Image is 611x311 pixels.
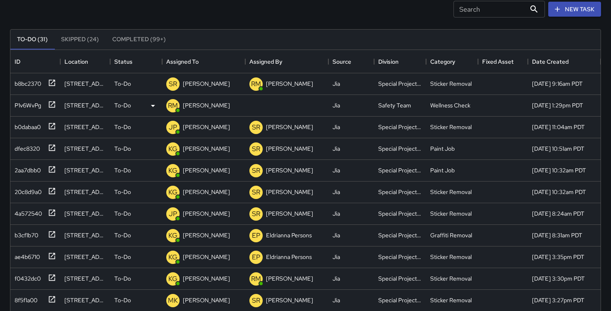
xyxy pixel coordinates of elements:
p: [PERSON_NAME] [266,80,313,88]
p: KG [168,252,177,262]
div: Assigned By [249,50,282,73]
div: Sticker Removal [430,123,472,131]
div: 1 California Street [64,80,106,88]
div: Jia [333,231,340,239]
div: 317 Montgomery Street [64,253,106,261]
div: Special Projects Team [378,144,422,153]
p: To-Do [114,166,131,174]
div: Fixed Asset [482,50,514,73]
div: Special Projects Team [378,274,422,283]
p: [PERSON_NAME] [183,296,230,304]
div: Sticker Removal [430,188,472,196]
div: Special Projects Team [378,209,422,218]
div: Date Created [532,50,569,73]
div: Location [64,50,88,73]
div: Jia [333,101,340,109]
div: Jia [333,80,340,88]
p: [PERSON_NAME] [266,123,313,131]
p: JP [169,209,177,219]
div: Category [430,50,455,73]
div: b0dabaa0 [11,119,41,131]
div: 2aa7dbb0 [11,163,41,174]
div: ae4b6710 [11,249,40,261]
p: KG [168,274,177,284]
div: 235 Montgomery Street [64,101,106,109]
p: RM [251,274,261,284]
p: Eldrianna Persons [266,253,312,261]
div: 1 Pine Street [64,188,106,196]
div: Fixed Asset [478,50,528,73]
p: [PERSON_NAME] [183,274,230,283]
p: KG [168,231,177,241]
div: Jia [333,274,340,283]
p: KG [168,187,177,197]
p: SR [252,122,260,132]
div: Category [426,50,478,73]
p: [PERSON_NAME] [266,144,313,153]
div: 11 Spear Street [64,144,106,153]
p: MK [168,296,178,306]
div: Paint Job [430,144,455,153]
div: 8/12/2025, 9:16am PDT [532,80,583,88]
div: Special Projects Team [378,123,422,131]
div: Source [333,50,351,73]
div: 8/11/2025, 10:51am PDT [532,144,584,153]
div: Special Projects Team [378,253,422,261]
p: [PERSON_NAME] [183,166,230,174]
p: [PERSON_NAME] [183,231,230,239]
div: 700 Montgomery Street [64,274,106,283]
p: JP [169,122,177,132]
div: b3cf1b70 [11,228,38,239]
div: Paint Job [430,166,455,174]
div: Jia [333,209,340,218]
div: Source [328,50,374,73]
p: SR [252,144,260,154]
div: 65 Steuart Street [64,231,106,239]
div: ID [10,50,60,73]
div: 8/11/2025, 1:29pm PDT [532,101,583,109]
p: To-Do [114,123,131,131]
div: Status [114,50,133,73]
button: Completed (99+) [106,30,172,50]
div: Sticker Removal [430,274,472,283]
div: 8/11/2025, 11:04am PDT [532,123,585,131]
p: [PERSON_NAME] [266,209,313,218]
p: To-Do [114,274,131,283]
p: [PERSON_NAME] [266,274,313,283]
p: SR [252,166,260,176]
p: To-Do [114,101,131,109]
div: Date Created [528,50,601,73]
p: [PERSON_NAME] [183,101,230,109]
div: 4a572540 [11,206,42,218]
p: SR [252,296,260,306]
div: 850 Montgomery Street [64,296,106,304]
p: [PERSON_NAME] [266,188,313,196]
p: To-Do [114,80,131,88]
div: 8/6/2025, 3:30pm PDT [532,274,585,283]
p: KG [168,144,177,154]
div: 8/11/2025, 10:32am PDT [532,166,586,174]
div: Jia [333,123,340,131]
div: 115 Steuart Street [64,209,106,218]
div: Jia [333,253,340,261]
p: [PERSON_NAME] [183,253,230,261]
div: Sticker Removal [430,80,472,88]
button: New Task [548,2,601,17]
p: EP [252,231,260,241]
div: dfec8320 [11,141,40,153]
p: Eldrianna Persons [266,231,312,239]
div: Division [378,50,399,73]
div: ID [15,50,20,73]
p: To-Do [114,188,131,196]
div: Location [60,50,110,73]
p: SR [252,187,260,197]
p: SR [169,79,177,89]
p: KG [168,166,177,176]
div: Special Projects Team [378,188,422,196]
p: RM [251,79,261,89]
button: Skipped (24) [54,30,106,50]
div: f0432dc0 [11,271,41,283]
p: SR [252,209,260,219]
div: b8bc2370 [11,76,41,88]
p: To-Do [114,209,131,218]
